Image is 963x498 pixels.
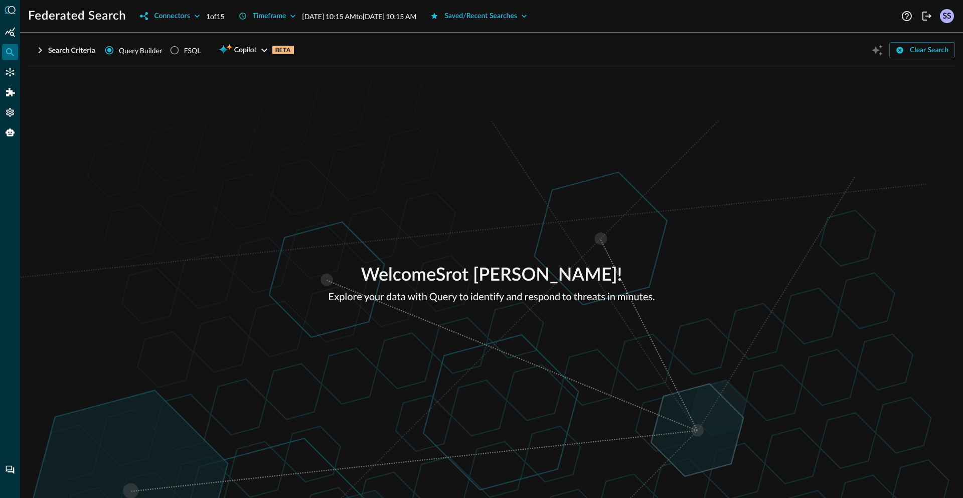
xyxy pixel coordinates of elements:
[889,42,955,58] button: Clear Search
[302,11,416,22] p: [DATE] 10:15 AM to [DATE] 10:15 AM
[134,8,206,24] button: Connectors
[910,44,948,57] div: Clear Search
[444,10,517,23] div: Saved/Recent Searches
[213,42,299,58] button: CopilotBETA
[2,104,18,120] div: Settings
[184,45,201,56] div: FSQL
[919,8,935,24] button: Logout
[28,42,101,58] button: Search Criteria
[119,45,163,56] span: Query Builder
[233,8,302,24] button: Timeframe
[3,84,19,100] div: Addons
[28,8,126,24] h1: Federated Search
[48,44,95,57] div: Search Criteria
[154,10,190,23] div: Connectors
[2,44,18,60] div: Federated Search
[329,289,655,304] p: Explore your data with Query to identify and respond to threats in minutes.
[940,9,954,23] div: SS
[2,462,18,478] div: Chat
[253,10,286,23] div: Timeframe
[272,46,294,54] p: BETA
[2,125,18,141] div: Query Agent
[206,11,225,22] p: 1 of 15
[899,8,915,24] button: Help
[329,262,655,289] p: Welcome Srot [PERSON_NAME] !
[2,24,18,40] div: Summary Insights
[234,44,257,57] span: Copilot
[2,64,18,80] div: Connectors
[424,8,533,24] button: Saved/Recent Searches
